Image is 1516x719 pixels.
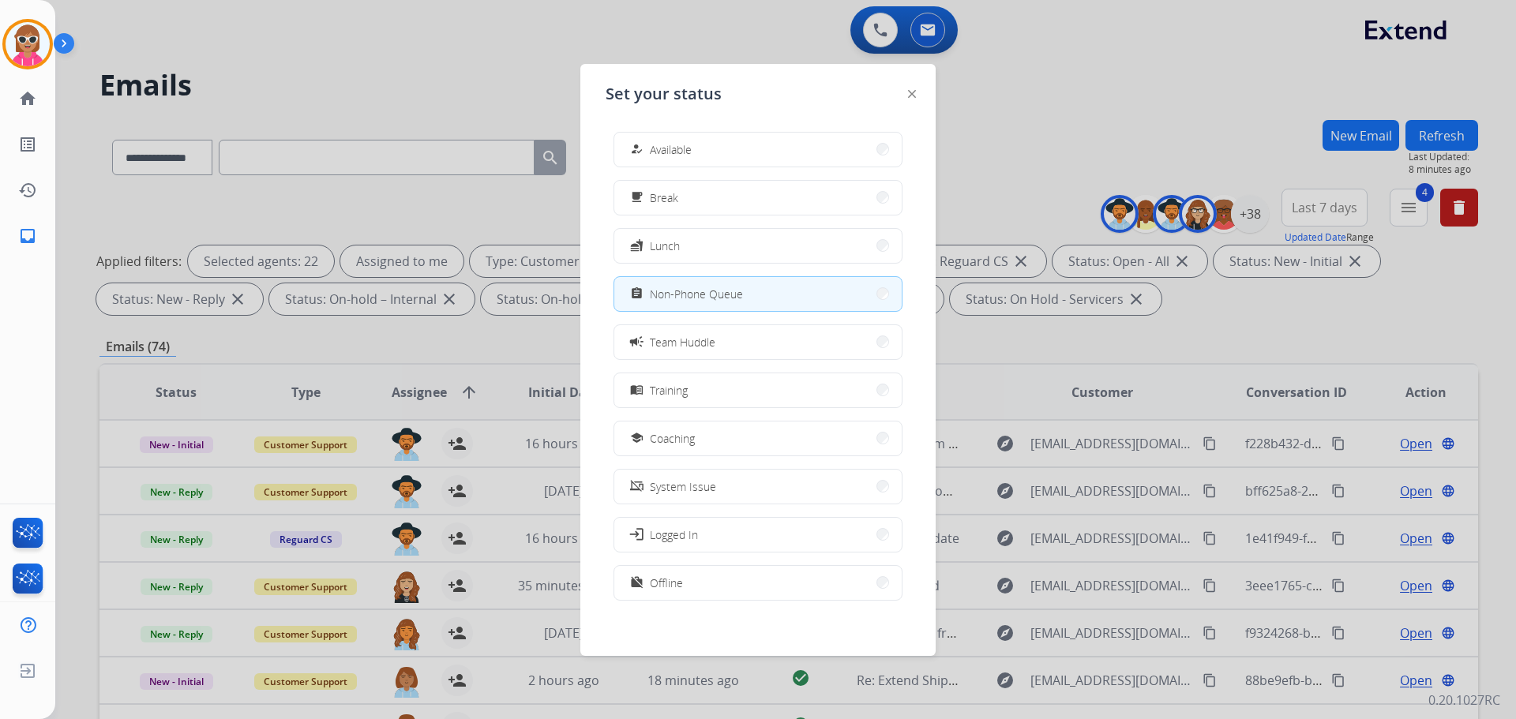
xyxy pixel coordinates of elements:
button: Offline [614,566,902,600]
button: Logged In [614,518,902,552]
button: Non-Phone Queue [614,277,902,311]
button: Break [614,181,902,215]
button: Team Huddle [614,325,902,359]
mat-icon: list_alt [18,135,37,154]
span: Coaching [650,430,695,447]
button: Coaching [614,421,902,455]
button: System Issue [614,470,902,504]
span: Break [650,189,678,206]
span: Available [650,141,692,158]
span: Lunch [650,238,680,254]
button: Available [614,133,902,167]
span: Logged In [650,526,698,543]
mat-icon: menu_book [630,384,644,397]
span: System Issue [650,478,716,495]
mat-icon: school [630,432,644,445]
p: 0.20.1027RC [1428,691,1500,710]
mat-icon: fastfood [630,239,644,253]
mat-icon: how_to_reg [630,143,644,156]
mat-icon: campaign [629,334,644,350]
span: Offline [650,575,683,591]
button: Training [614,373,902,407]
span: Set your status [606,83,722,105]
span: Training [650,382,688,399]
mat-icon: work_off [630,576,644,590]
mat-icon: home [18,89,37,108]
span: Non-Phone Queue [650,286,743,302]
span: Team Huddle [650,334,715,350]
img: close-button [908,90,916,98]
mat-icon: free_breakfast [630,191,644,204]
mat-icon: phonelink_off [630,480,644,493]
mat-icon: login [629,526,644,542]
mat-icon: inbox [18,227,37,245]
mat-icon: assignment [630,287,644,301]
img: avatar [6,22,50,66]
mat-icon: history [18,181,37,200]
button: Lunch [614,229,902,263]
